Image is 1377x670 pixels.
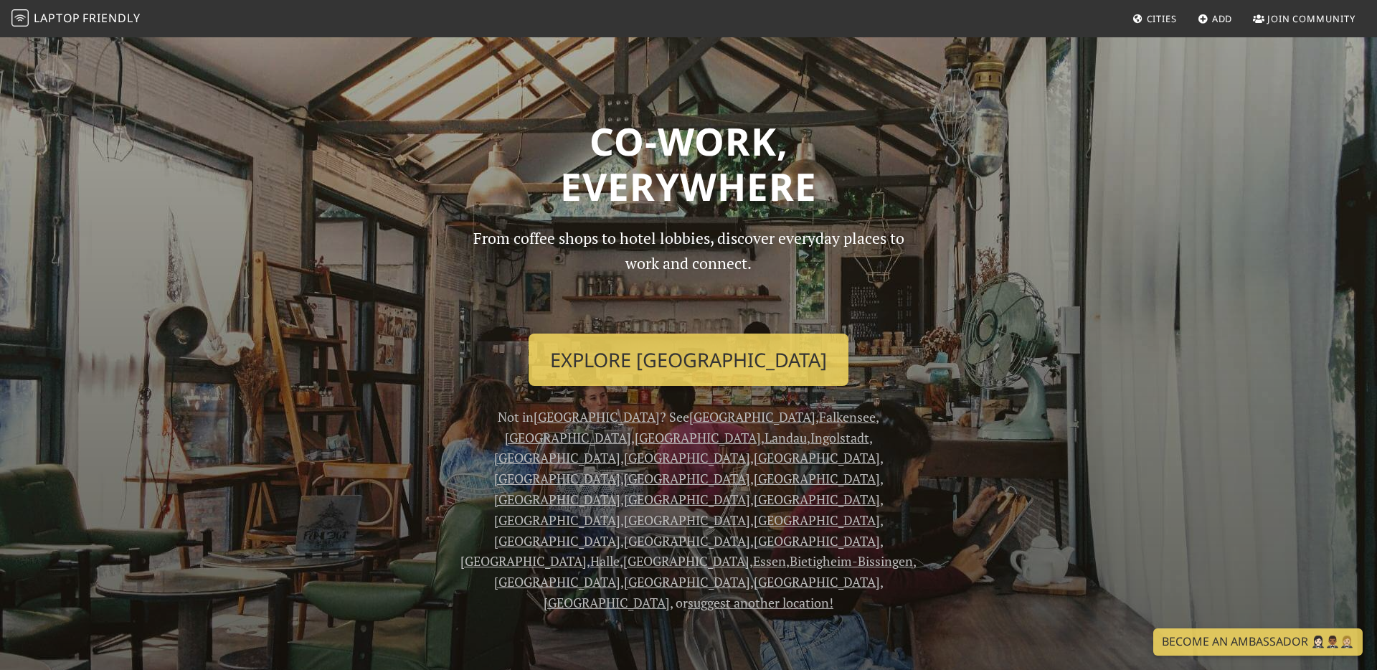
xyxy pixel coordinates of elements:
a: Cities [1127,6,1183,32]
a: [GEOGRAPHIC_DATA] [494,532,620,549]
a: [GEOGRAPHIC_DATA] [494,470,620,487]
a: Bietigheim-Bissingen [790,552,913,570]
a: [GEOGRAPHIC_DATA] [494,573,620,590]
a: [GEOGRAPHIC_DATA] [624,470,750,487]
a: [GEOGRAPHIC_DATA] [624,511,750,529]
h1: Co-work, Everywhere [224,118,1153,209]
a: [GEOGRAPHIC_DATA] [754,573,880,590]
a: [GEOGRAPHIC_DATA] [494,491,620,508]
a: [GEOGRAPHIC_DATA] [754,449,880,466]
span: Cities [1147,12,1177,25]
a: [GEOGRAPHIC_DATA] [544,594,670,611]
span: Laptop [34,10,80,26]
a: [GEOGRAPHIC_DATA] [754,532,880,549]
a: Landau [765,429,807,446]
a: Essen [753,552,786,570]
a: Become an Ambassador 🤵🏻‍♀️🤵🏾‍♂️🤵🏼‍♀️ [1153,628,1363,656]
a: [GEOGRAPHIC_DATA] [505,429,631,446]
a: [GEOGRAPHIC_DATA] [460,552,587,570]
a: Falkensee [819,408,876,425]
a: Add [1192,6,1239,32]
a: [GEOGRAPHIC_DATA] [494,511,620,529]
a: [GEOGRAPHIC_DATA] [754,511,880,529]
p: From coffee shops to hotel lobbies, discover everyday places to work and connect. [460,226,917,321]
a: [GEOGRAPHIC_DATA] [624,573,750,590]
a: [GEOGRAPHIC_DATA] [754,491,880,508]
a: [GEOGRAPHIC_DATA] [624,491,750,508]
a: LaptopFriendly LaptopFriendly [11,6,141,32]
a: [GEOGRAPHIC_DATA] [534,408,660,425]
a: [GEOGRAPHIC_DATA] [689,408,815,425]
a: Halle [590,552,620,570]
span: Not in ? See , , , , , , , , , , , , , , , , , , , , , , , , , , , , , , or [460,408,917,611]
a: [GEOGRAPHIC_DATA] [623,552,749,570]
a: Join Community [1247,6,1361,32]
a: [GEOGRAPHIC_DATA] [624,532,750,549]
a: [GEOGRAPHIC_DATA] [635,429,761,446]
span: Add [1212,12,1233,25]
a: [GEOGRAPHIC_DATA] [494,449,620,466]
a: suggest another location! [688,594,833,611]
a: Ingolstadt [810,429,869,446]
span: Join Community [1267,12,1355,25]
img: LaptopFriendly [11,9,29,27]
a: Explore [GEOGRAPHIC_DATA] [529,334,848,387]
a: [GEOGRAPHIC_DATA] [754,470,880,487]
span: Friendly [82,10,140,26]
a: [GEOGRAPHIC_DATA] [624,449,750,466]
